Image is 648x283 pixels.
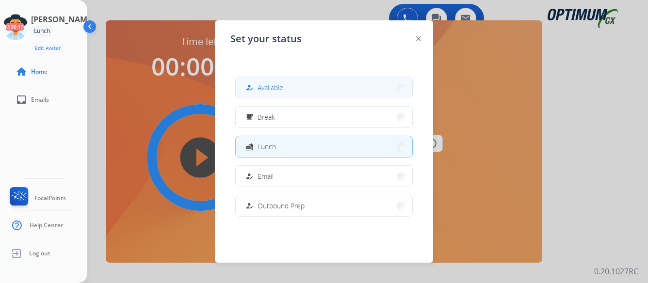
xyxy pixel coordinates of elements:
mat-icon: how_to_reg [245,202,254,210]
button: Edit Avatar [31,43,65,54]
span: Available [258,82,283,93]
button: Break [236,107,412,127]
mat-icon: how_to_reg [245,83,254,92]
button: Email [236,166,412,187]
p: 0.20.1027RC [594,266,638,277]
span: Lunch [258,141,276,152]
h3: [PERSON_NAME] [31,14,94,25]
span: Home [31,68,48,76]
mat-icon: home [16,66,27,78]
mat-icon: how_to_reg [245,172,254,180]
img: close-button [416,36,421,41]
div: Lunch [31,25,53,37]
button: Lunch [236,136,412,157]
span: Set your status [230,32,302,46]
mat-icon: fastfood [245,142,254,151]
mat-icon: inbox [16,94,27,106]
span: Log out [29,250,50,257]
button: Outbound Prep [236,195,412,216]
mat-icon: free_breakfast [245,113,254,121]
span: Help Center [30,221,63,229]
a: FocalPoints [8,187,66,209]
span: Email [258,171,274,181]
span: Break [258,112,275,122]
button: Available [236,77,412,98]
span: FocalPoints [34,194,66,202]
span: Emails [31,96,49,104]
span: Outbound Prep [258,201,305,211]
